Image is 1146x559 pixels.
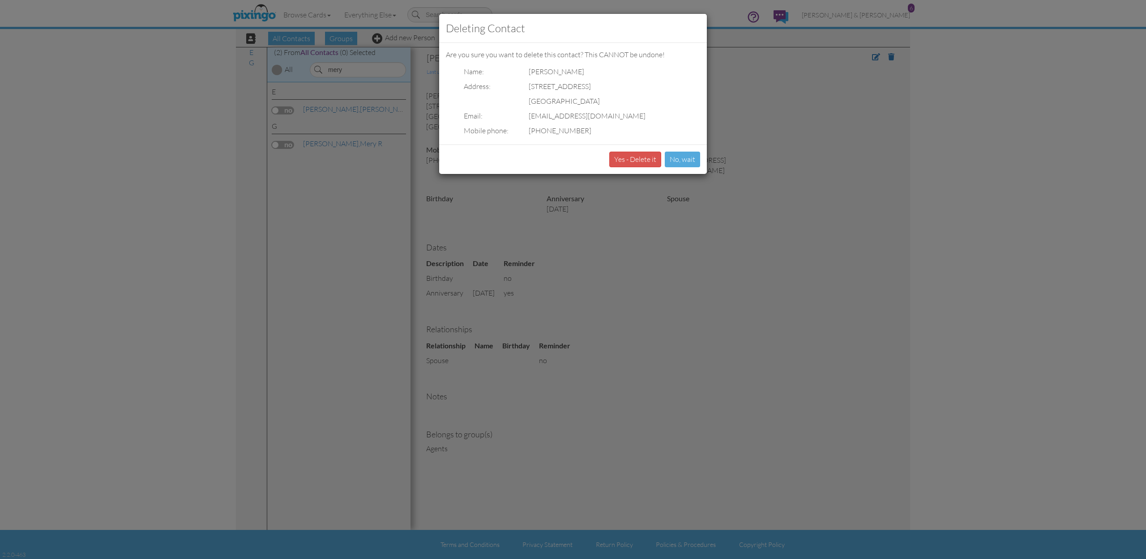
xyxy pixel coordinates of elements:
[511,94,648,109] td: [GEOGRAPHIC_DATA]
[446,50,700,60] p: Are you sure you want to delete this contact? This CANNOT be undone!
[511,64,648,79] td: [PERSON_NAME]
[446,79,511,94] td: Address:
[511,123,648,138] td: [PHONE_NUMBER]
[446,21,700,36] h3: Deleting Contact
[609,152,661,167] button: Yes - Delete it
[665,152,700,167] button: No, wait
[446,123,511,138] td: Mobile phone:
[511,109,648,123] td: [EMAIL_ADDRESS][DOMAIN_NAME]
[511,79,648,94] td: [STREET_ADDRESS]
[446,64,511,79] td: Name:
[446,109,511,123] td: Email:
